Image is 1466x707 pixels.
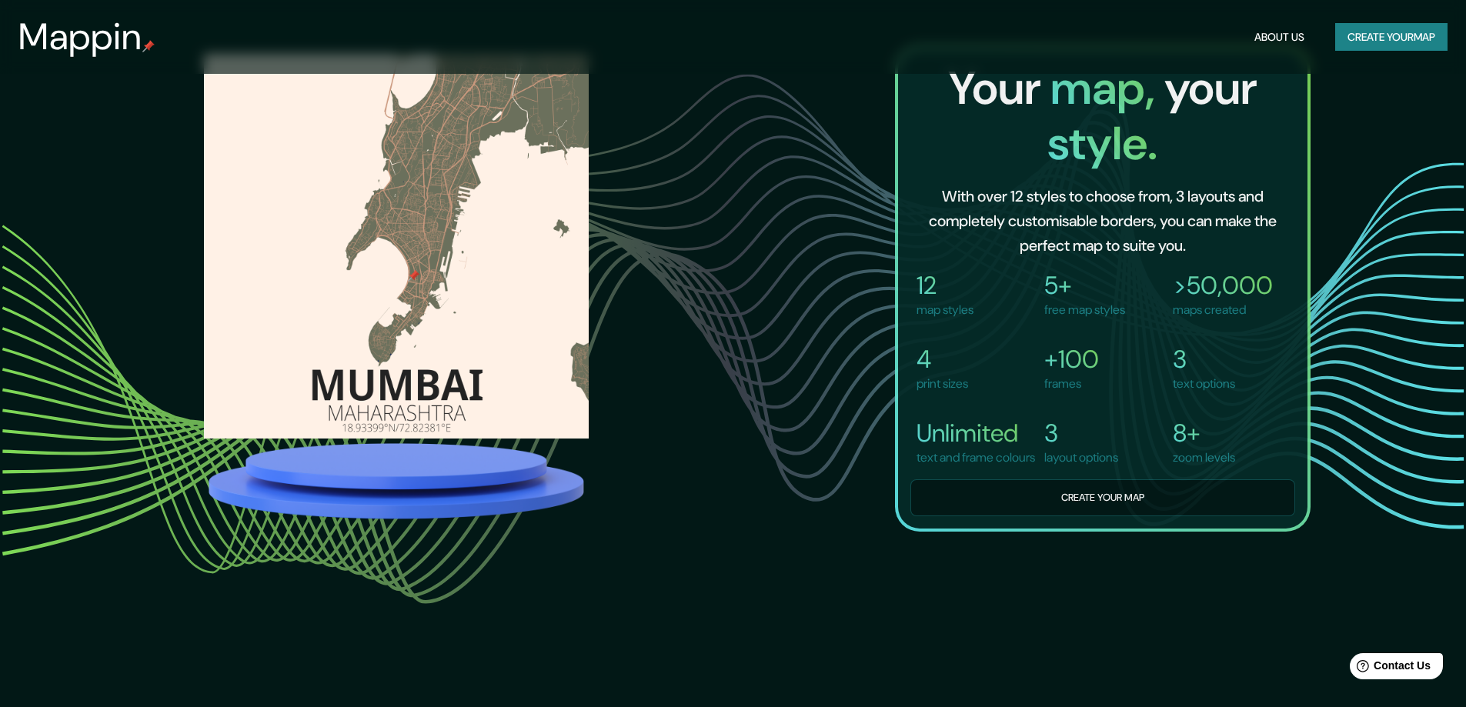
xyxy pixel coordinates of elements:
[1044,344,1099,375] h4: +100
[917,270,973,301] h4: 12
[1173,449,1235,467] p: zoom levels
[1173,301,1273,319] p: maps created
[1044,270,1125,301] h4: 5+
[910,479,1295,517] button: Create your map
[917,418,1035,449] h4: Unlimited
[1173,344,1235,375] h4: 3
[917,375,968,393] p: print sizes
[1335,23,1448,52] button: Create yourmap
[1329,647,1449,690] iframe: Help widget launcher
[1044,418,1118,449] h4: 3
[1044,375,1099,393] p: frames
[1248,23,1311,52] button: About Us
[923,184,1283,258] h6: With over 12 styles to choose from, 3 layouts and completely customisable borders, you can make t...
[204,439,589,524] img: platform.png
[204,52,589,437] img: mumbai.png
[1044,449,1118,467] p: layout options
[142,40,155,52] img: mappin-pin
[1173,418,1235,449] h4: 8+
[917,449,1035,467] p: text and frame colours
[18,15,142,58] h3: Mappin
[910,61,1295,172] h2: Your your
[917,301,973,319] p: map styles
[1050,58,1164,118] span: map,
[917,344,968,375] h4: 4
[1047,113,1157,174] span: style.
[1173,270,1273,301] h4: >50,000
[1044,301,1125,319] p: free map styles
[1173,375,1235,393] p: text options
